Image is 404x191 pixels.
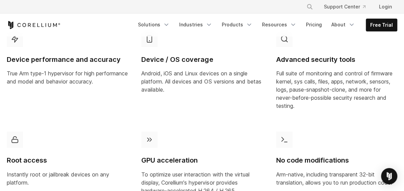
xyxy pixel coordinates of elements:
[302,19,326,31] a: Pricing
[318,1,371,13] a: Support Center
[276,156,397,165] h4: No code modifications
[374,1,397,13] a: Login
[134,19,174,31] a: Solutions
[327,19,359,31] a: About
[7,69,128,86] p: True Arm type-1 hypervisor for high performance and model and behavior accuracy.
[7,156,128,165] h4: Root access
[298,1,397,13] div: Navigation Menu
[134,19,397,31] div: Navigation Menu
[7,21,61,29] a: Corellium Home
[218,19,257,31] a: Products
[366,19,397,31] a: Free Trial
[276,55,397,64] h4: Advanced security tools
[381,168,397,184] div: Open Intercom Messenger
[304,1,316,13] button: Search
[276,170,397,187] p: Arm-native, including transparent 32-bit translation, allows you to run production code.
[7,170,128,187] p: Instantly root or jailbreak devices on any platform.
[276,69,397,110] p: Full suite of monitoring and control of firmware kernel, sys calls, files, apps, network, sensors...
[175,19,216,31] a: Industries
[258,19,301,31] a: Resources
[7,55,128,64] h4: Device performance and accuracy
[141,69,262,94] p: Android, iOS and Linux devices on a single platform. All devices and OS versions and betas availa...
[141,55,262,64] h4: Device / OS coverage
[141,156,262,165] h4: GPU acceleration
